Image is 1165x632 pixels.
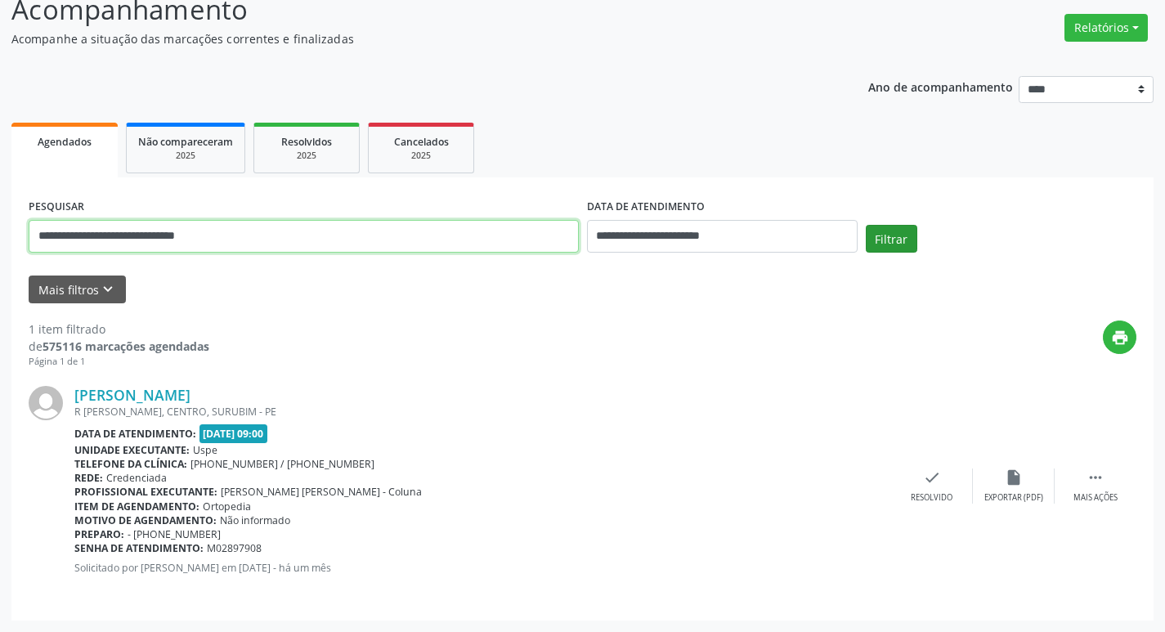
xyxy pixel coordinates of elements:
[74,527,124,541] b: Preparo:
[868,76,1013,96] p: Ano de acompanhamento
[99,280,117,298] i: keyboard_arrow_down
[866,225,917,253] button: Filtrar
[29,320,209,338] div: 1 item filtrado
[74,386,190,404] a: [PERSON_NAME]
[106,471,167,485] span: Credenciada
[29,386,63,420] img: img
[74,457,187,471] b: Telefone da clínica:
[74,500,199,513] b: Item de agendamento:
[190,457,374,471] span: [PHONE_NUMBER] / [PHONE_NUMBER]
[1064,14,1148,42] button: Relatórios
[1087,468,1105,486] i: 
[29,276,126,304] button: Mais filtroskeyboard_arrow_down
[74,427,196,441] b: Data de atendimento:
[587,195,705,220] label: DATA DE ATENDIMENTO
[984,492,1043,504] div: Exportar (PDF)
[11,30,811,47] p: Acompanhe a situação das marcações correntes e finalizadas
[266,150,347,162] div: 2025
[38,135,92,149] span: Agendados
[220,513,290,527] span: Não informado
[199,424,268,443] span: [DATE] 09:00
[1111,329,1129,347] i: print
[138,150,233,162] div: 2025
[74,513,217,527] b: Motivo de agendamento:
[1103,320,1136,354] button: print
[207,541,262,555] span: M02897908
[74,561,891,575] p: Solicitado por [PERSON_NAME] em [DATE] - há um mês
[74,541,204,555] b: Senha de atendimento:
[923,468,941,486] i: check
[138,135,233,149] span: Não compareceram
[203,500,251,513] span: Ortopedia
[1073,492,1118,504] div: Mais ações
[911,492,952,504] div: Resolvido
[128,527,221,541] span: - [PHONE_NUMBER]
[29,195,84,220] label: PESQUISAR
[380,150,462,162] div: 2025
[74,405,891,419] div: R [PERSON_NAME], CENTRO, SURUBIM - PE
[74,471,103,485] b: Rede:
[74,443,190,457] b: Unidade executante:
[29,355,209,369] div: Página 1 de 1
[221,485,422,499] span: [PERSON_NAME] [PERSON_NAME] - Coluna
[281,135,332,149] span: Resolvidos
[29,338,209,355] div: de
[394,135,449,149] span: Cancelados
[1005,468,1023,486] i: insert_drive_file
[193,443,217,457] span: Uspe
[43,338,209,354] strong: 575116 marcações agendadas
[74,485,217,499] b: Profissional executante:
